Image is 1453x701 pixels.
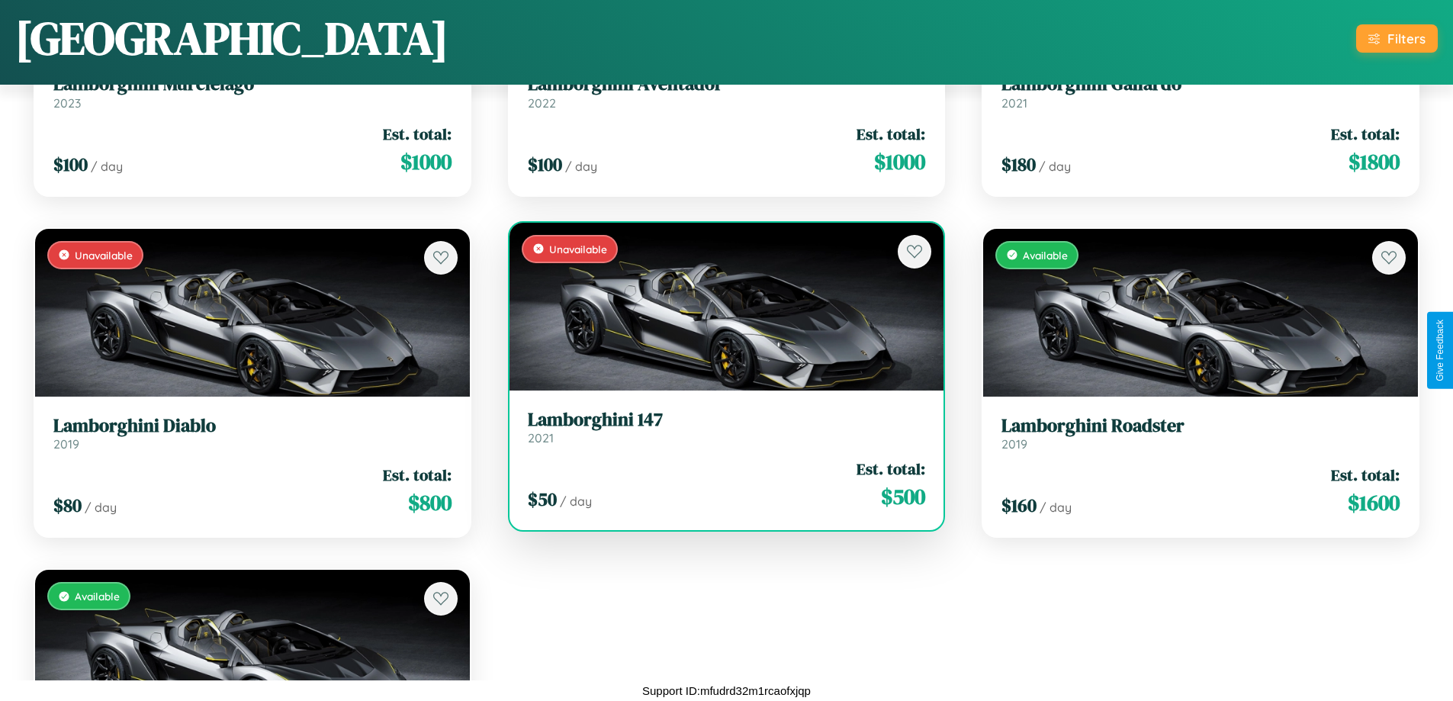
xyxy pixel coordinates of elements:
[528,73,926,111] a: Lamborghini Aventador2022
[15,7,448,69] h1: [GEOGRAPHIC_DATA]
[1349,146,1400,177] span: $ 1800
[528,487,557,512] span: $ 50
[528,409,926,431] h3: Lamborghini 147
[53,73,452,111] a: Lamborghini Murcielago2023
[75,590,120,603] span: Available
[53,436,79,452] span: 2019
[53,152,88,177] span: $ 100
[560,494,592,509] span: / day
[857,458,925,480] span: Est. total:
[549,243,607,256] span: Unavailable
[53,493,82,518] span: $ 80
[75,249,133,262] span: Unavailable
[1001,73,1400,95] h3: Lamborghini Gallardo
[1001,493,1037,518] span: $ 160
[528,430,554,445] span: 2021
[1348,487,1400,518] span: $ 1600
[528,95,556,111] span: 2022
[528,409,926,446] a: Lamborghini 1472021
[85,500,117,515] span: / day
[1001,73,1400,111] a: Lamborghini Gallardo2021
[383,464,452,486] span: Est. total:
[565,159,597,174] span: / day
[1001,152,1036,177] span: $ 180
[881,481,925,512] span: $ 500
[53,415,452,437] h3: Lamborghini Diablo
[528,73,926,95] h3: Lamborghini Aventador
[1001,415,1400,437] h3: Lamborghini Roadster
[53,95,81,111] span: 2023
[642,680,811,701] p: Support ID: mfudrd32m1rcaofxjqp
[1356,24,1438,53] button: Filters
[408,487,452,518] span: $ 800
[383,123,452,145] span: Est. total:
[857,123,925,145] span: Est. total:
[91,159,123,174] span: / day
[1039,159,1071,174] span: / day
[1023,249,1068,262] span: Available
[1435,320,1445,381] div: Give Feedback
[400,146,452,177] span: $ 1000
[528,152,562,177] span: $ 100
[53,73,452,95] h3: Lamborghini Murcielago
[1331,464,1400,486] span: Est. total:
[1387,31,1426,47] div: Filters
[1331,123,1400,145] span: Est. total:
[1001,436,1027,452] span: 2019
[1001,95,1027,111] span: 2021
[53,415,452,452] a: Lamborghini Diablo2019
[1001,415,1400,452] a: Lamborghini Roadster2019
[1040,500,1072,515] span: / day
[874,146,925,177] span: $ 1000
